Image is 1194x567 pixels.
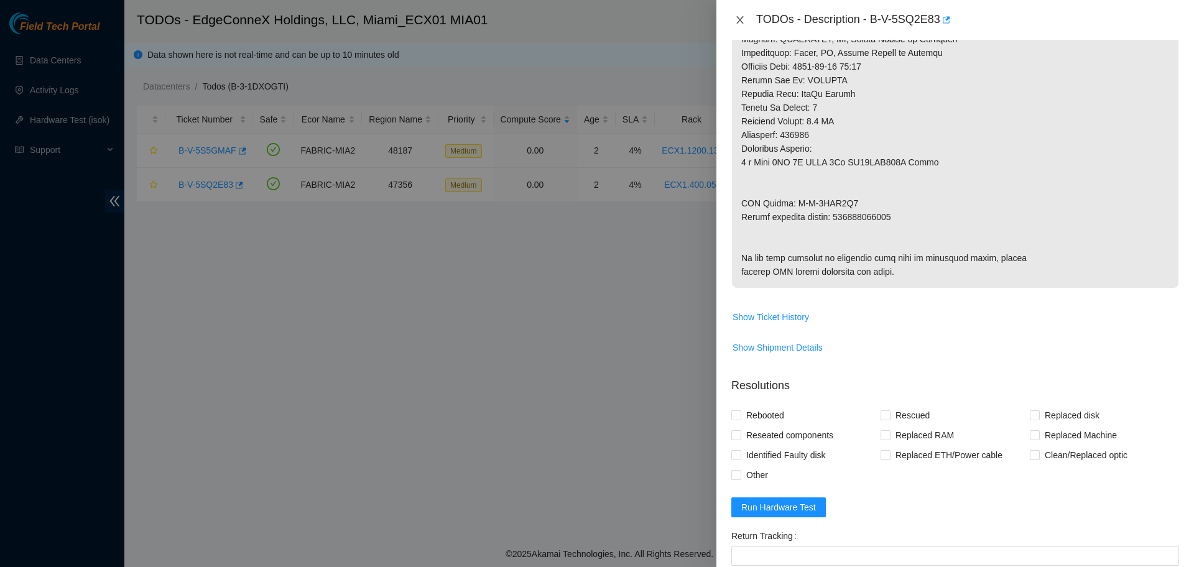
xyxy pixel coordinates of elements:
button: Close [731,14,749,26]
span: Show Ticket History [733,310,809,324]
span: Rescued [891,405,935,425]
label: Return Tracking [731,526,802,546]
span: Reseated components [741,425,838,445]
button: Run Hardware Test [731,497,826,517]
button: Show Shipment Details [732,338,823,357]
span: Run Hardware Test [741,500,816,514]
input: Return Tracking [731,546,1179,566]
span: Replaced ETH/Power cable [891,445,1007,465]
span: Other [741,465,773,485]
span: Clean/Replaced optic [1040,445,1132,465]
span: close [735,15,745,25]
div: TODOs - Description - B-V-5SQ2E83 [756,10,1179,30]
span: Replaced RAM [891,425,959,445]
p: Resolutions [731,367,1179,394]
span: Show Shipment Details [733,341,823,354]
button: Show Ticket History [732,307,810,327]
span: Identified Faulty disk [741,445,831,465]
span: Rebooted [741,405,789,425]
span: Replaced disk [1040,405,1104,425]
span: Replaced Machine [1040,425,1122,445]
